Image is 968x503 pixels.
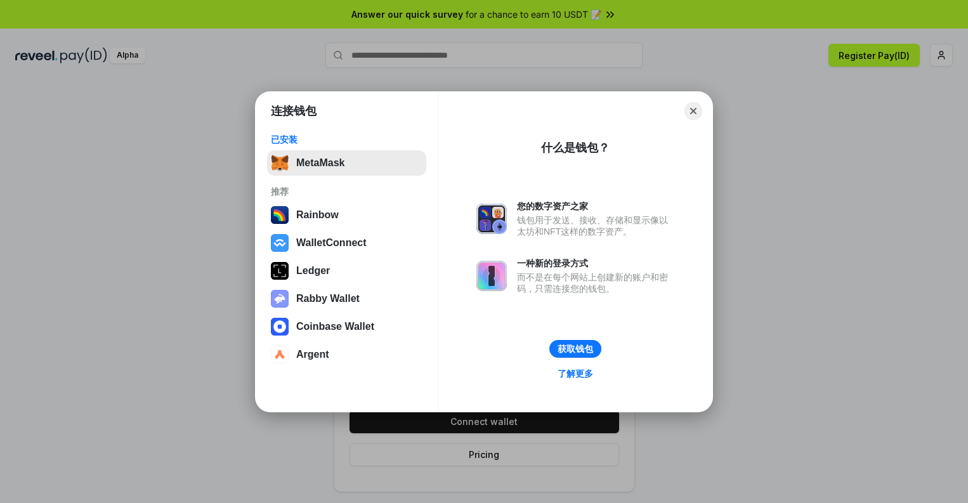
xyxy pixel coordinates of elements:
button: Ledger [267,258,426,284]
div: Argent [296,349,329,360]
img: svg+xml,%3Csvg%20xmlns%3D%22http%3A%2F%2Fwww.w3.org%2F2000%2Fsvg%22%20fill%3D%22none%22%20viewBox... [476,261,507,291]
button: Close [684,102,702,120]
h1: 连接钱包 [271,103,317,119]
button: Rainbow [267,202,426,228]
div: Rabby Wallet [296,293,360,304]
img: svg+xml,%3Csvg%20xmlns%3D%22http%3A%2F%2Fwww.w3.org%2F2000%2Fsvg%22%20fill%3D%22none%22%20viewBox... [476,204,507,234]
div: 钱包用于发送、接收、存储和显示像以太坊和NFT这样的数字资产。 [517,214,674,237]
div: 推荐 [271,186,422,197]
div: Rainbow [296,209,339,221]
img: svg+xml,%3Csvg%20width%3D%2228%22%20height%3D%2228%22%20viewBox%3D%220%200%2028%2028%22%20fill%3D... [271,234,289,252]
div: 一种新的登录方式 [517,258,674,269]
div: Coinbase Wallet [296,321,374,332]
img: svg+xml,%3Csvg%20width%3D%22120%22%20height%3D%22120%22%20viewBox%3D%220%200%20120%20120%22%20fil... [271,206,289,224]
div: MetaMask [296,157,344,169]
div: 什么是钱包？ [541,140,610,155]
button: Argent [267,342,426,367]
img: svg+xml,%3Csvg%20fill%3D%22none%22%20height%3D%2233%22%20viewBox%3D%220%200%2035%2033%22%20width%... [271,154,289,172]
img: svg+xml,%3Csvg%20xmlns%3D%22http%3A%2F%2Fwww.w3.org%2F2000%2Fsvg%22%20width%3D%2228%22%20height%3... [271,262,289,280]
button: 获取钱包 [549,340,601,358]
button: WalletConnect [267,230,426,256]
img: svg+xml,%3Csvg%20width%3D%2228%22%20height%3D%2228%22%20viewBox%3D%220%200%2028%2028%22%20fill%3D... [271,346,289,363]
button: MetaMask [267,150,426,176]
button: Coinbase Wallet [267,314,426,339]
div: 已安装 [271,134,422,145]
div: 而不是在每个网站上创建新的账户和密码，只需连接您的钱包。 [517,271,674,294]
div: 获取钱包 [558,343,593,355]
div: WalletConnect [296,237,367,249]
a: 了解更多 [550,365,601,382]
img: svg+xml,%3Csvg%20width%3D%2228%22%20height%3D%2228%22%20viewBox%3D%220%200%2028%2028%22%20fill%3D... [271,318,289,336]
button: Rabby Wallet [267,286,426,311]
div: Ledger [296,265,330,277]
div: 您的数字资产之家 [517,200,674,212]
div: 了解更多 [558,368,593,379]
img: svg+xml,%3Csvg%20xmlns%3D%22http%3A%2F%2Fwww.w3.org%2F2000%2Fsvg%22%20fill%3D%22none%22%20viewBox... [271,290,289,308]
